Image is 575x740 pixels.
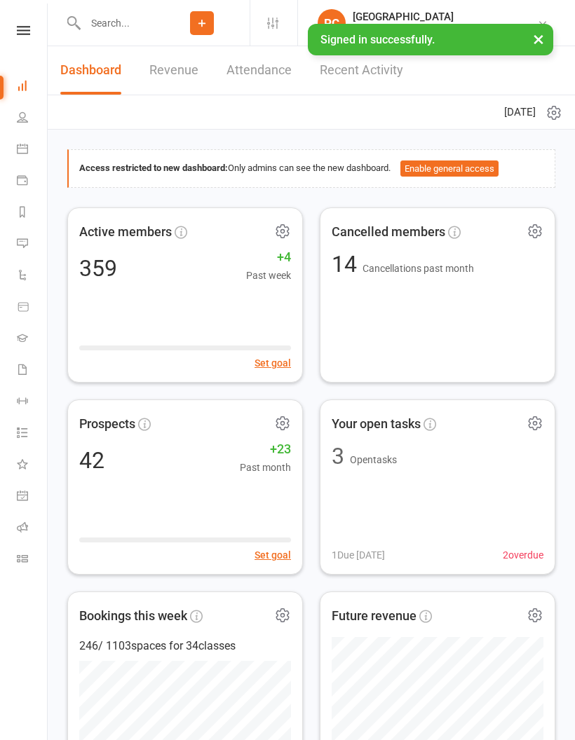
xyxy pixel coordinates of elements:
[318,9,346,37] div: PC
[255,355,291,371] button: Set goal
[79,414,135,434] span: Prospects
[400,160,499,177] button: Enable general access
[226,46,292,95] a: Attendance
[504,104,536,121] span: [DATE]
[17,71,48,103] a: Dashboard
[79,449,104,472] div: 42
[353,23,537,36] div: Pollets Martial Arts - [GEOGRAPHIC_DATA]
[17,481,48,513] a: General attendance kiosk mode
[17,292,48,324] a: Product Sales
[246,247,291,268] span: +4
[17,103,48,135] a: People
[332,547,385,563] span: 1 Due [DATE]
[255,547,291,563] button: Set goal
[60,46,121,95] a: Dashboard
[526,24,551,54] button: ×
[503,547,543,563] span: 2 overdue
[79,222,172,242] span: Active members
[332,445,344,467] div: 3
[17,166,48,198] a: Payments
[240,439,291,460] span: +23
[149,46,198,95] a: Revenue
[81,13,154,33] input: Search...
[246,268,291,283] span: Past week
[353,11,537,23] div: [GEOGRAPHIC_DATA]
[17,544,48,576] a: Class kiosk mode
[332,251,363,277] span: 14
[350,454,397,465] span: Open tasks
[79,163,228,173] strong: Access restricted to new dashboard:
[79,257,117,280] div: 359
[332,606,417,626] span: Future revenue
[17,198,48,229] a: Reports
[240,460,291,475] span: Past month
[320,46,403,95] a: Recent Activity
[17,135,48,166] a: Calendar
[17,513,48,544] a: Roll call kiosk mode
[17,450,48,481] a: What's New
[332,414,421,434] span: Your open tasks
[79,606,187,626] span: Bookings this week
[79,637,291,655] div: 246 / 1103 spaces for 34 classes
[79,160,544,177] div: Only admins can see the new dashboard.
[320,33,435,46] span: Signed in successfully.
[332,222,445,242] span: Cancelled members
[363,263,474,274] span: Cancellations past month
